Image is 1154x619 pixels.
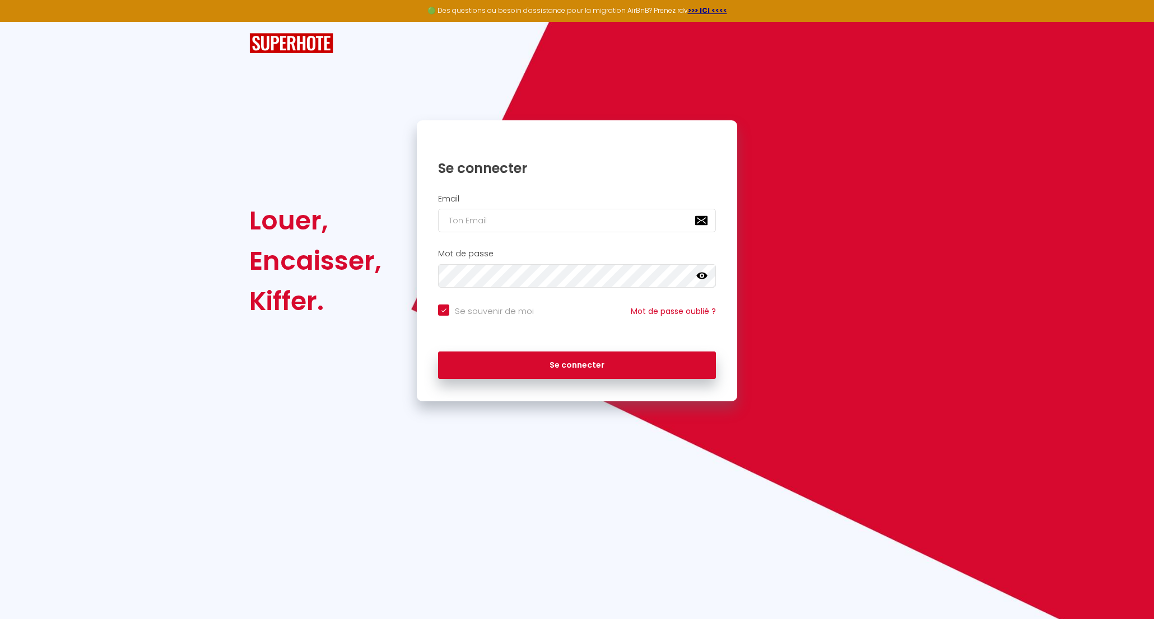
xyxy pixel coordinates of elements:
h1: Se connecter [438,160,716,177]
div: Encaisser, [249,241,381,281]
div: Louer, [249,200,381,241]
a: Mot de passe oublié ? [631,306,716,317]
button: Se connecter [438,351,716,379]
input: Ton Email [438,209,716,232]
div: Kiffer. [249,281,381,321]
h2: Email [438,194,716,204]
a: >>> ICI <<<< [688,6,727,15]
img: SuperHote logo [249,33,333,54]
h2: Mot de passe [438,249,716,259]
